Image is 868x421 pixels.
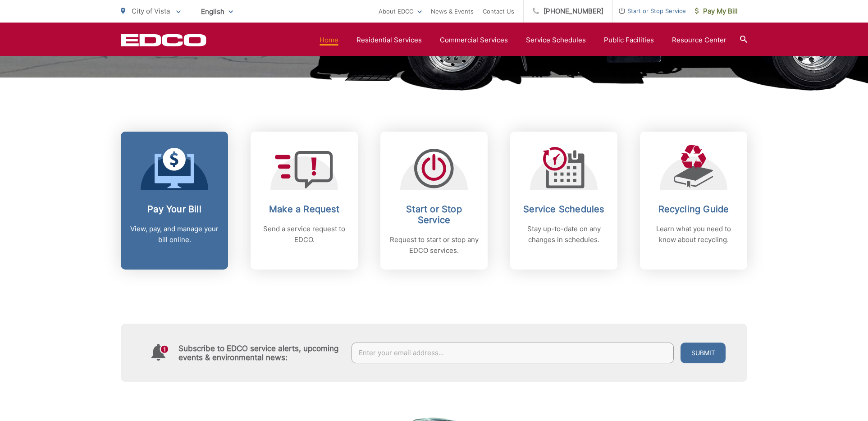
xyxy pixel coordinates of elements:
[389,234,479,256] p: Request to start or stop any EDCO services.
[672,35,726,46] a: Resource Center
[526,35,586,46] a: Service Schedules
[604,35,654,46] a: Public Facilities
[483,6,514,17] a: Contact Us
[121,34,206,46] a: EDCD logo. Return to the homepage.
[681,343,726,363] button: Submit
[352,343,674,363] input: Enter your email address...
[251,132,358,270] a: Make a Request Send a service request to EDCO.
[440,35,508,46] a: Commercial Services
[194,4,240,19] span: English
[121,132,228,270] a: Pay Your Bill View, pay, and manage your bill online.
[260,204,349,215] h2: Make a Request
[640,132,747,270] a: Recycling Guide Learn what you need to know about recycling.
[510,132,617,270] a: Service Schedules Stay up-to-date on any changes in schedules.
[356,35,422,46] a: Residential Services
[320,35,338,46] a: Home
[519,224,608,245] p: Stay up-to-date on any changes in schedules.
[649,224,738,245] p: Learn what you need to know about recycling.
[132,7,170,15] span: City of Vista
[379,6,422,17] a: About EDCO
[695,6,738,17] span: Pay My Bill
[519,204,608,215] h2: Service Schedules
[649,204,738,215] h2: Recycling Guide
[130,224,219,245] p: View, pay, and manage your bill online.
[178,344,343,362] h4: Subscribe to EDCO service alerts, upcoming events & environmental news:
[389,204,479,225] h2: Start or Stop Service
[260,224,349,245] p: Send a service request to EDCO.
[130,204,219,215] h2: Pay Your Bill
[431,6,474,17] a: News & Events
